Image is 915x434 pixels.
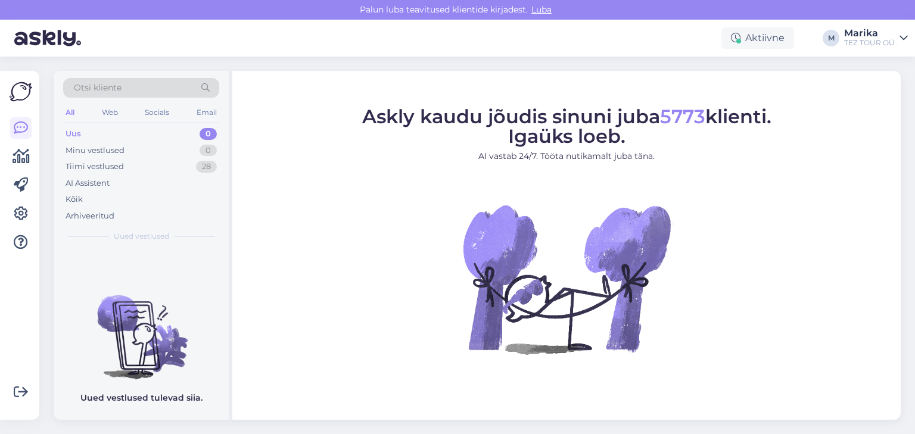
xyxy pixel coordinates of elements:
[660,104,705,127] span: 5773
[142,105,172,120] div: Socials
[200,128,217,140] div: 0
[54,274,229,381] img: No chats
[844,29,908,48] a: MarikaTEZ TOUR OÜ
[844,38,895,48] div: TEZ TOUR OÜ
[66,210,114,222] div: Arhiveeritud
[99,105,120,120] div: Web
[66,177,110,189] div: AI Assistent
[74,82,122,94] span: Otsi kliente
[194,105,219,120] div: Email
[80,392,203,404] p: Uued vestlused tulevad siia.
[66,193,83,205] div: Kõik
[823,30,839,46] div: M
[459,171,674,386] img: No Chat active
[362,149,771,162] p: AI vastab 24/7. Tööta nutikamalt juba täna.
[66,128,81,140] div: Uus
[114,231,169,242] span: Uued vestlused
[200,145,217,157] div: 0
[63,105,77,120] div: All
[844,29,895,38] div: Marika
[528,4,555,15] span: Luba
[196,161,217,173] div: 28
[362,104,771,147] span: Askly kaudu jõudis sinuni juba klienti. Igaüks loeb.
[66,161,124,173] div: Tiimi vestlused
[721,27,794,49] div: Aktiivne
[10,80,32,103] img: Askly Logo
[66,145,125,157] div: Minu vestlused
